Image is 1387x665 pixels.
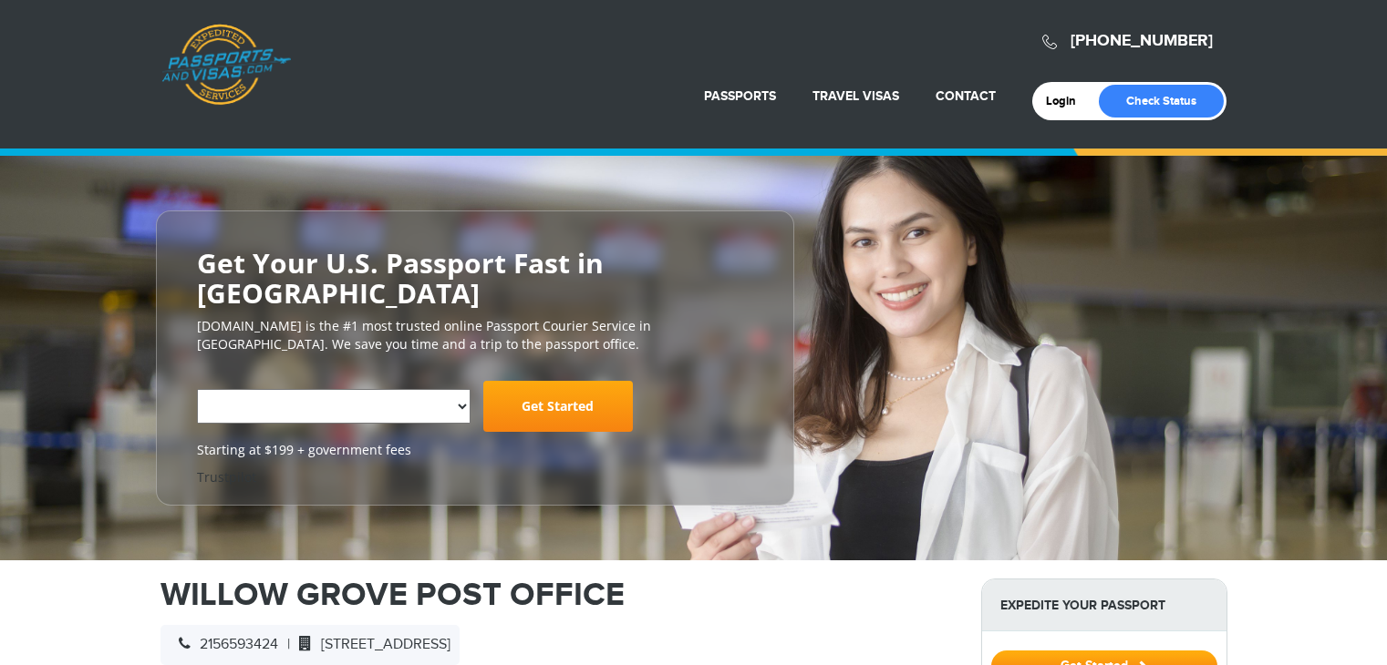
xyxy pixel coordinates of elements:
[704,88,776,104] a: Passports
[1046,94,1089,108] a: Login
[982,579,1227,631] strong: Expedite Your Passport
[197,248,753,308] h2: Get Your U.S. Passport Fast in [GEOGRAPHIC_DATA]
[936,88,996,104] a: Contact
[197,468,256,486] a: Trustpilot
[160,625,460,665] div: |
[197,441,753,459] span: Starting at $199 + government fees
[483,381,633,432] a: Get Started
[170,636,278,653] span: 2156593424
[290,636,450,653] span: [STREET_ADDRESS]
[161,24,291,106] a: Passports & [DOMAIN_NAME]
[1071,31,1213,51] a: [PHONE_NUMBER]
[1099,85,1224,118] a: Check Status
[160,578,954,611] h1: WILLOW GROVE POST OFFICE
[813,88,899,104] a: Travel Visas
[197,317,753,353] p: [DOMAIN_NAME] is the #1 most trusted online Passport Courier Service in [GEOGRAPHIC_DATA]. We sav...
